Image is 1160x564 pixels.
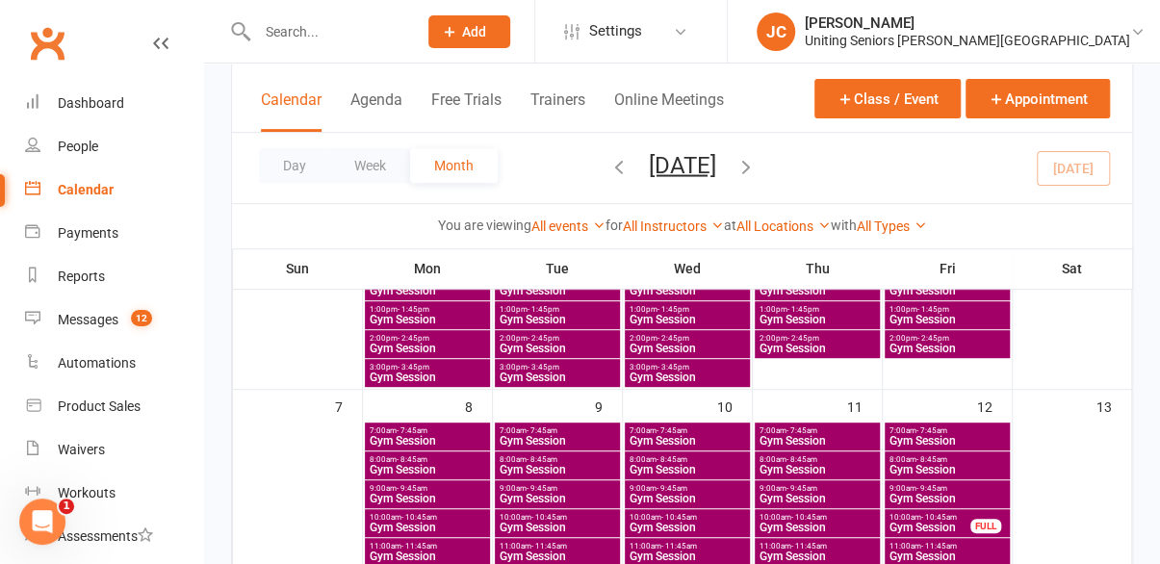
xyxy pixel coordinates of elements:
span: - 11:45am [531,542,567,551]
span: - 10:45am [921,513,957,522]
strong: for [606,218,623,233]
span: - 2:45pm [528,334,559,343]
span: Gym Session [629,551,746,562]
div: 7 [335,390,362,422]
div: Assessments [58,528,153,544]
div: People [58,139,98,154]
span: 9:00am [629,484,746,493]
span: - 9:45am [527,484,557,493]
span: Gym Session [369,314,486,325]
span: Gym Session [759,464,876,475]
a: All Types [857,218,927,234]
iframe: Intercom live chat [19,499,65,545]
div: 13 [1096,390,1131,422]
th: Thu [753,248,883,289]
span: 2:00pm [889,334,1006,343]
span: Gym Session [499,435,616,447]
span: Gym Session [499,464,616,475]
span: - 2:45pm [398,334,429,343]
span: 7:00am [499,426,616,435]
span: 10:00am [369,513,486,522]
span: - 10:45am [531,513,567,522]
span: 8:00am [369,455,486,464]
span: Add [462,24,486,39]
button: Month [410,148,498,183]
span: 10:00am [499,513,616,522]
a: Assessments [25,515,203,558]
span: - 8:45am [397,455,427,464]
span: 8:00am [629,455,746,464]
span: 9:00am [499,484,616,493]
span: Gym Session [759,493,876,504]
span: 1:00pm [499,305,616,314]
button: Appointment [966,79,1110,118]
th: Sun [233,248,363,289]
span: - 10:45am [661,513,697,522]
th: Wed [623,248,753,289]
span: Gym Session [369,493,486,504]
span: - 2:45pm [917,334,949,343]
span: - 7:45am [527,426,557,435]
span: 1:00pm [369,305,486,314]
div: Payments [58,225,118,241]
a: Workouts [25,472,203,515]
div: Waivers [58,442,105,457]
span: 9:00am [889,484,1006,493]
span: - 9:45am [916,484,947,493]
span: 3:00pm [369,363,486,372]
span: - 9:45am [657,484,687,493]
a: All Instructors [623,218,724,234]
div: Dashboard [58,95,124,111]
button: Trainers [530,90,585,132]
span: - 10:45am [401,513,437,522]
span: Gym Session [629,285,746,296]
span: 10:00am [889,513,971,522]
span: Gym Session [629,522,746,533]
button: Week [330,148,410,183]
span: Gym Session [889,343,1006,354]
span: 7:00am [369,426,486,435]
div: 11 [847,390,882,422]
span: Gym Session [759,522,876,533]
span: - 11:45am [791,542,827,551]
span: Gym Session [889,493,1006,504]
span: Gym Session [889,522,971,533]
a: Clubworx [23,19,71,67]
input: Search... [251,18,403,45]
button: Calendar [261,90,322,132]
span: Gym Session [759,435,876,447]
span: - 1:45pm [787,305,819,314]
span: 11:00am [759,542,876,551]
span: - 8:45am [527,455,557,464]
span: - 10:45am [791,513,827,522]
span: 11:00am [629,542,746,551]
span: 8:00am [499,455,616,464]
span: Settings [589,10,642,53]
span: Gym Session [889,285,1006,296]
span: Gym Session [369,522,486,533]
strong: You are viewing [438,218,531,233]
span: Gym Session [889,551,1006,562]
div: 9 [595,390,622,422]
span: Gym Session [499,314,616,325]
span: Gym Session [629,435,746,447]
span: Gym Session [629,314,746,325]
span: - 7:45am [786,426,817,435]
span: Gym Session [629,343,746,354]
div: 10 [717,390,752,422]
span: 1:00pm [629,305,746,314]
button: Free Trials [431,90,502,132]
span: Gym Session [759,285,876,296]
span: 7:00am [629,426,746,435]
span: 1:00pm [889,305,1006,314]
a: Dashboard [25,82,203,125]
a: All Locations [736,218,831,234]
span: 2:00pm [629,334,746,343]
a: Automations [25,342,203,385]
span: Gym Session [499,551,616,562]
span: 3:00pm [629,363,746,372]
button: Online Meetings [614,90,724,132]
span: - 11:45am [401,542,437,551]
span: - 1:45pm [917,305,949,314]
span: - 2:45pm [657,334,689,343]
